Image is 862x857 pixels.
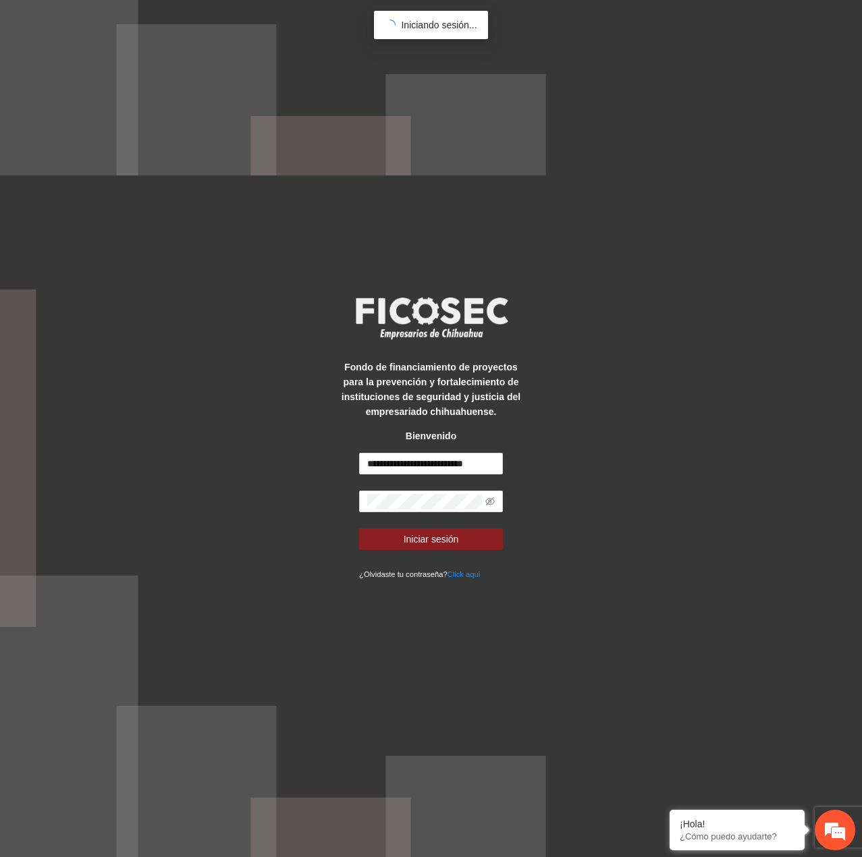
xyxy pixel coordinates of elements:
img: logo [347,293,516,343]
strong: Fondo de financiamiento de proyectos para la prevención y fortalecimiento de instituciones de seg... [342,362,520,417]
p: ¿Cómo puedo ayudarte? [680,831,794,841]
a: Click aqui [448,570,481,578]
span: Iniciando sesión... [401,20,477,30]
span: Iniciar sesión [404,532,459,547]
button: Iniciar sesión [359,528,503,550]
small: ¿Olvidaste tu contraseña? [359,570,480,578]
span: eye-invisible [485,497,495,506]
span: loading [385,20,396,30]
div: ¡Hola! [680,819,794,829]
strong: Bienvenido [406,431,456,441]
